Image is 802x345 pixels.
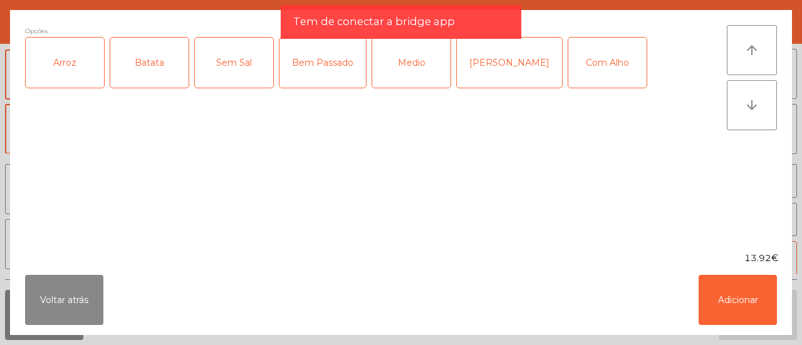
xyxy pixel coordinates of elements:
span: Opções [25,25,48,37]
div: Arroz [26,38,104,88]
div: [PERSON_NAME] [457,38,562,88]
div: Sem Sal [195,38,273,88]
button: arrow_downward [727,80,777,130]
div: Medio [372,38,450,88]
i: arrow_upward [744,43,759,58]
button: arrow_upward [727,25,777,75]
div: Bem Passado [279,38,366,88]
span: Tem de conectar a bridge app [293,14,455,29]
i: arrow_downward [744,98,759,113]
button: Voltar atrás [25,275,103,325]
div: 13.92€ [10,252,792,265]
div: Batata [110,38,189,88]
button: Adicionar [699,275,777,325]
div: Com Alho [568,38,647,88]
